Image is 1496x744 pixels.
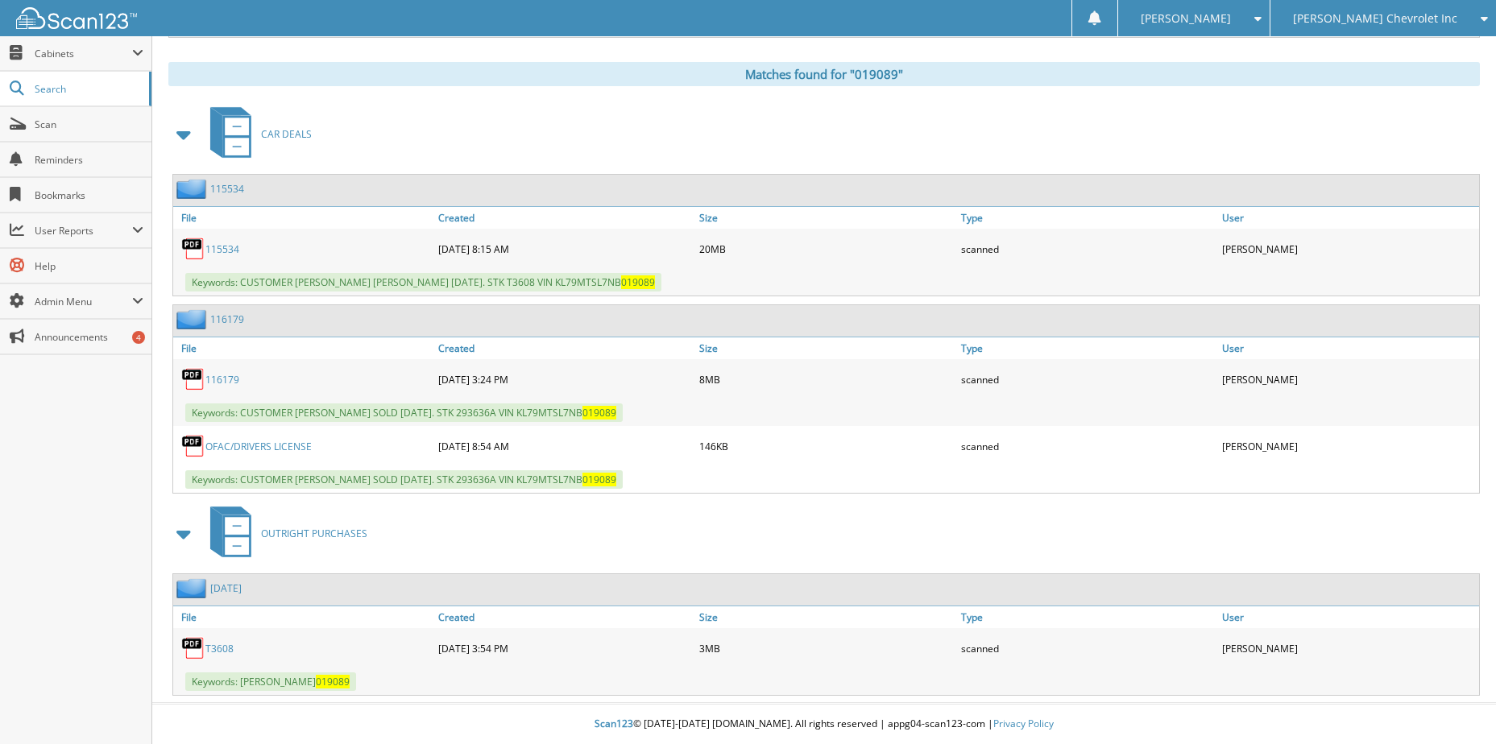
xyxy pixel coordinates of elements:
a: OUTRIGHT PURCHASES [201,502,367,565]
a: Created [434,606,695,628]
div: [PERSON_NAME] [1218,233,1479,265]
span: Scan [35,118,143,131]
img: PDF.png [181,434,205,458]
a: User [1218,606,1479,628]
span: CAR DEALS [261,127,312,141]
div: [DATE] 8:54 AM [434,430,695,462]
a: Type [957,207,1218,229]
div: Matches found for "019089" [168,62,1480,86]
span: Announcements [35,330,143,344]
div: © [DATE]-[DATE] [DOMAIN_NAME]. All rights reserved | appg04-scan123-com | [152,705,1496,744]
a: Created [434,337,695,359]
span: Reminders [35,153,143,167]
img: scan123-logo-white.svg [16,7,137,29]
a: CAR DEALS [201,102,312,166]
div: scanned [957,233,1218,265]
span: [PERSON_NAME] Chevrolet Inc [1293,14,1457,23]
a: [DATE] [210,581,242,595]
img: PDF.png [181,237,205,261]
a: File [173,606,434,628]
div: scanned [957,363,1218,395]
a: Type [957,606,1218,628]
div: 20MB [695,233,956,265]
span: Cabinets [35,47,132,60]
img: folder2.png [176,179,210,199]
span: Keywords: [PERSON_NAME] [185,672,356,691]
div: 8MB [695,363,956,395]
span: Help [35,259,143,273]
a: T3608 [205,642,234,655]
a: File [173,207,434,229]
div: 3MB [695,632,956,664]
div: scanned [957,632,1218,664]
span: User Reports [35,224,132,238]
div: [PERSON_NAME] [1218,363,1479,395]
span: 019089 [582,406,616,420]
a: User [1218,337,1479,359]
a: File [173,337,434,359]
span: OUTRIGHT PURCHASES [261,527,367,540]
a: Size [695,606,956,628]
span: 019089 [582,473,616,486]
a: Created [434,207,695,229]
span: Admin Menu [35,295,132,308]
a: OFAC/DRIVERS LICENSE [205,440,312,453]
div: [PERSON_NAME] [1218,632,1479,664]
span: [PERSON_NAME] [1141,14,1231,23]
a: Size [695,207,956,229]
a: Type [957,337,1218,359]
a: 115534 [210,182,244,196]
span: Scan123 [595,717,633,730]
iframe: Chat Widget [1415,667,1496,744]
span: Bookmarks [35,188,143,202]
img: folder2.png [176,578,210,598]
span: Search [35,82,141,96]
a: 116179 [205,373,239,386]
span: Keywords: CUSTOMER [PERSON_NAME] SOLD [DATE]. STK 293636A VIN KL79MTSL7NB [185,470,623,489]
span: Keywords: CUSTOMER [PERSON_NAME] [PERSON_NAME] [DATE]. STK T3608 VIN KL79MTSL7NB [185,273,661,291]
a: 115534 [205,242,239,256]
span: 019089 [316,675,350,688]
div: [DATE] 3:54 PM [434,632,695,664]
div: [DATE] 3:24 PM [434,363,695,395]
span: Keywords: CUSTOMER [PERSON_NAME] SOLD [DATE]. STK 293636A VIN KL79MTSL7NB [185,403,623,422]
img: PDF.png [181,367,205,391]
a: User [1218,207,1479,229]
div: 146KB [695,430,956,462]
a: Privacy Policy [993,717,1054,730]
div: [PERSON_NAME] [1218,430,1479,462]
img: PDF.png [181,636,205,660]
a: Size [695,337,956,359]
span: 019089 [621,275,655,289]
div: scanned [957,430,1218,462]
div: 4 [132,331,145,344]
div: [DATE] 8:15 AM [434,233,695,265]
a: 116179 [210,312,244,326]
img: folder2.png [176,309,210,329]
